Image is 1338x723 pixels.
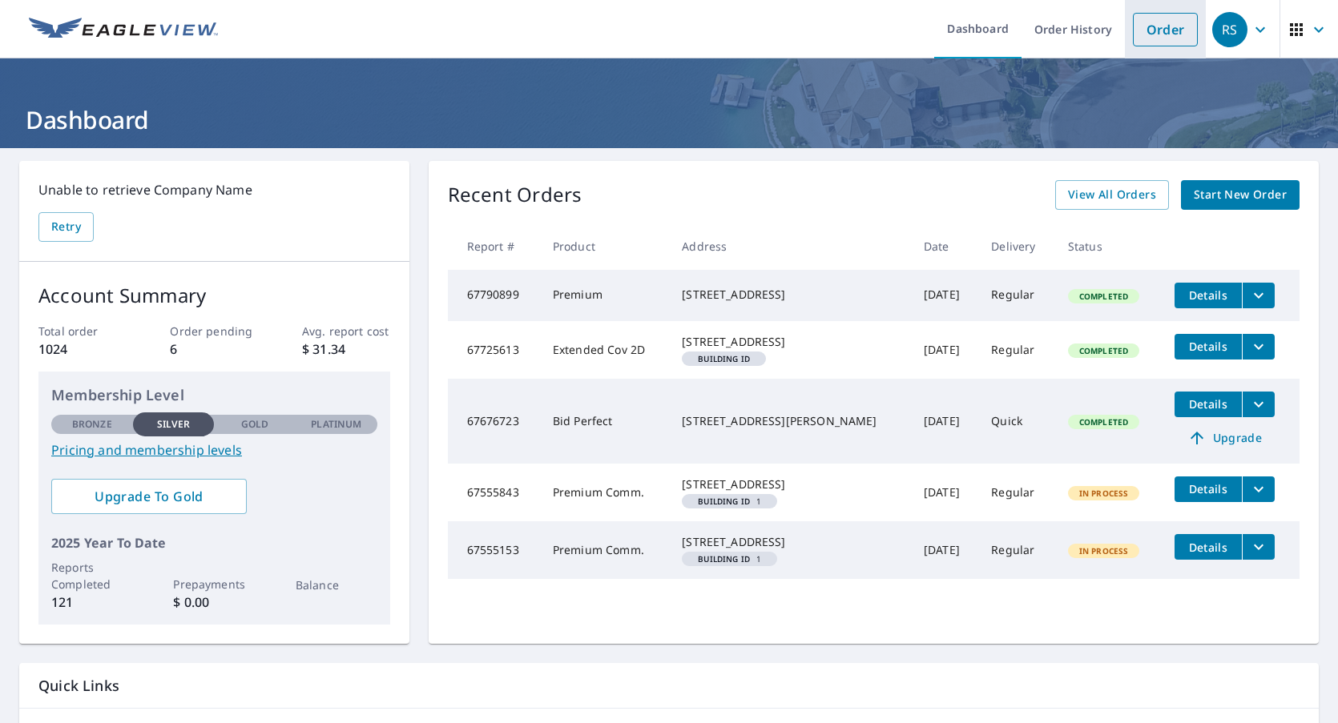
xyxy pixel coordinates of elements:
p: Prepayments [173,576,255,592]
a: Upgrade [1175,425,1275,451]
p: Platinum [311,417,361,432]
p: Quick Links [38,676,1300,696]
th: Delivery [978,223,1055,270]
span: In Process [1070,545,1139,556]
span: Details [1184,339,1232,354]
span: 1 [688,555,771,563]
div: [STREET_ADDRESS] [682,534,898,550]
em: Building ID [698,555,750,563]
td: Quick [978,379,1055,464]
div: [STREET_ADDRESS][PERSON_NAME] [682,413,898,429]
span: Completed [1070,345,1138,356]
td: Regular [978,270,1055,321]
td: 67676723 [448,379,540,464]
button: filesDropdownBtn-67676723 [1242,392,1275,417]
td: [DATE] [911,321,978,379]
div: [STREET_ADDRESS] [682,334,898,350]
div: [STREET_ADDRESS] [682,476,898,492]
td: Regular [978,321,1055,379]
p: Balance [296,576,377,593]
button: detailsBtn-67555153 [1175,534,1242,560]
p: Order pending [170,323,258,339]
em: Building ID [698,497,750,505]
td: Premium [540,270,669,321]
th: Address [669,223,911,270]
div: [STREET_ADDRESS] [682,287,898,303]
span: View All Orders [1068,185,1156,205]
p: 1024 [38,339,127,359]
p: Membership Level [51,384,377,406]
span: In Process [1070,488,1139,499]
span: Details [1184,540,1232,555]
a: Order [1133,13,1198,46]
td: 67555843 [448,464,540,521]
a: View All Orders [1055,180,1169,210]
button: filesDropdownBtn-67555153 [1242,534,1275,560]
p: Bronze [72,417,112,432]
a: Pricing and membership levels [51,440,377,460]
p: 6 [170,339,258,359]
span: Details [1184,396,1232,412]
button: filesDropdownBtn-67555843 [1242,476,1275,502]
span: Details [1184,481,1232,496]
p: 2025 Year To Date [51,533,377,552]
td: Regular [978,521,1055,579]
a: Upgrade To Gold [51,479,247,514]
td: 67555153 [448,521,540,579]
em: Building ID [698,355,750,363]
p: $ 0.00 [173,592,255,612]
img: EV Logo [29,18,218,42]
td: 67790899 [448,270,540,321]
button: filesDropdownBtn-67725613 [1242,334,1275,359]
span: Completed [1070,291,1138,302]
button: filesDropdownBtn-67790899 [1242,283,1275,308]
td: Bid Perfect [540,379,669,464]
button: detailsBtn-67725613 [1175,334,1242,359]
th: Date [911,223,978,270]
span: Completed [1070,416,1138,428]
td: [DATE] [911,379,978,464]
span: 1 [688,497,771,505]
button: Retry [38,212,94,242]
p: Silver [157,417,191,432]
button: detailsBtn-67790899 [1175,283,1242,308]
p: 121 [51,592,133,612]
p: Avg. report cost [302,323,390,339]
h1: Dashboard [19,103,1319,136]
button: detailsBtn-67555843 [1175,476,1242,502]
th: Report # [448,223,540,270]
td: Extended Cov 2D [540,321,669,379]
span: Details [1184,287,1232,303]
span: Start New Order [1194,185,1287,205]
div: RS [1212,12,1247,47]
p: $ 31.34 [302,339,390,359]
p: Gold [241,417,268,432]
p: Account Summary [38,281,390,310]
p: Reports Completed [51,559,133,592]
td: Premium Comm. [540,464,669,521]
th: Product [540,223,669,270]
a: Start New Order [1181,180,1300,210]
td: [DATE] [911,464,978,521]
td: [DATE] [911,521,978,579]
p: Unable to retrieve Company Name [38,180,390,199]
td: Regular [978,464,1055,521]
button: detailsBtn-67676723 [1175,392,1242,417]
span: Upgrade [1184,428,1265,448]
p: Recent Orders [448,180,582,210]
th: Status [1055,223,1162,270]
span: Upgrade To Gold [64,488,234,505]
td: [DATE] [911,270,978,321]
td: 67725613 [448,321,540,379]
span: Retry [51,217,81,237]
td: Premium Comm. [540,521,669,579]
p: Total order [38,323,127,339]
